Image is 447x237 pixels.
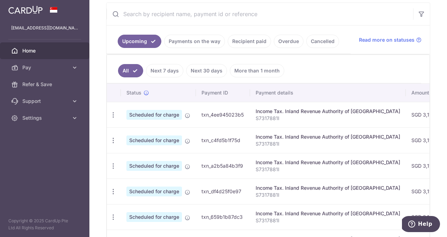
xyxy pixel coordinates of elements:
[406,179,446,204] td: SGD 3,117.47
[306,35,339,48] a: Cancelled
[196,153,250,179] td: txn_a2b5a84b3f9
[274,35,303,48] a: Overdue
[256,140,400,147] p: S7317881I
[186,64,227,77] a: Next 30 days
[256,166,400,173] p: S7317881I
[22,64,68,71] span: Pay
[256,108,400,115] div: Income Tax. Inland Revenue Authority of [GEOGRAPHIC_DATA]
[126,161,182,171] span: Scheduled for charge
[126,135,182,145] span: Scheduled for charge
[22,98,68,105] span: Support
[126,110,182,120] span: Scheduled for charge
[126,89,141,96] span: Status
[256,115,400,122] p: S7317881I
[22,47,68,54] span: Home
[107,3,413,25] input: Search by recipient name, payment id or reference
[196,204,250,230] td: txn_659b1b87dc3
[411,89,429,96] span: Amount
[228,35,271,48] a: Recipient paid
[256,159,400,166] div: Income Tax. Inland Revenue Authority of [GEOGRAPHIC_DATA]
[8,6,43,14] img: CardUp
[196,127,250,153] td: txn_c4fd5b1f75d
[256,133,400,140] div: Income Tax. Inland Revenue Authority of [GEOGRAPHIC_DATA]
[359,36,415,43] span: Read more on statuses
[250,84,406,102] th: Payment details
[359,36,422,43] a: Read more on statuses
[406,127,446,153] td: SGD 3,117.47
[118,35,161,48] a: Upcoming
[256,191,400,198] p: S7317881I
[406,153,446,179] td: SGD 3,117.47
[146,64,183,77] a: Next 7 days
[256,210,400,217] div: Income Tax. Inland Revenue Authority of [GEOGRAPHIC_DATA]
[118,64,143,77] a: All
[11,25,78,32] p: [EMAIL_ADDRESS][DOMAIN_NAME]
[196,102,250,127] td: txn_4ee945023b5
[126,212,182,222] span: Scheduled for charge
[126,187,182,196] span: Scheduled for charge
[230,64,284,77] a: More than 1 month
[406,102,446,127] td: SGD 3,117.47
[22,81,68,88] span: Refer & Save
[196,84,250,102] th: Payment ID
[406,204,446,230] td: SGD 3,117.47
[402,216,440,233] iframe: Opens a widget where you can find more information
[256,217,400,224] p: S7317881I
[256,184,400,191] div: Income Tax. Inland Revenue Authority of [GEOGRAPHIC_DATA]
[164,35,225,48] a: Payments on the way
[22,114,68,121] span: Settings
[196,179,250,204] td: txn_df4d25f0e97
